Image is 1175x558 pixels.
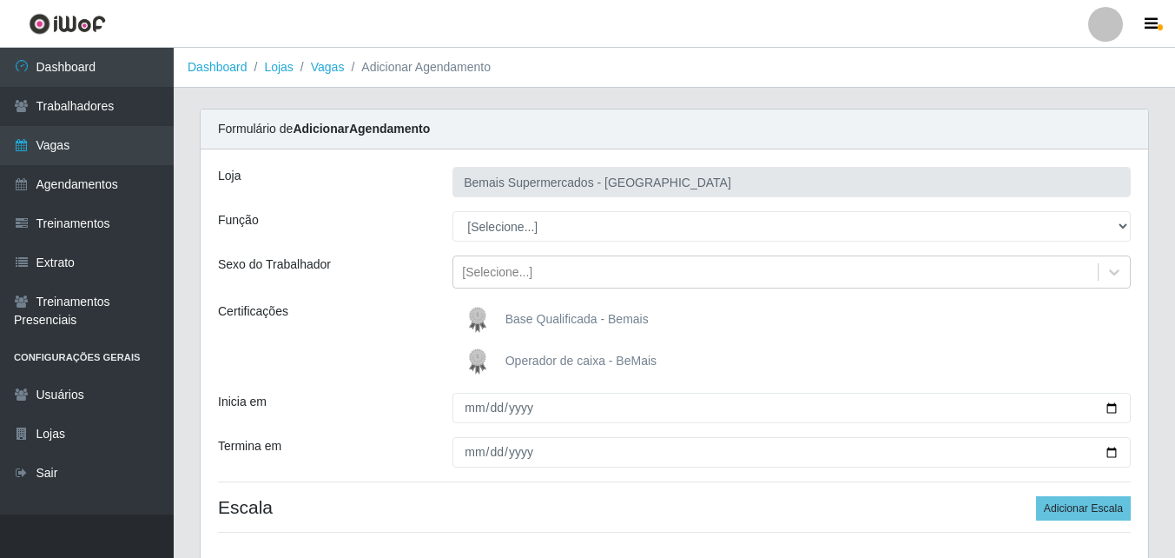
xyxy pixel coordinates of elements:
[218,256,331,274] label: Sexo do Trabalhador
[218,437,281,455] label: Termina em
[344,58,491,76] li: Adicionar Agendamento
[505,354,657,368] span: Operador de caixa - BeMais
[218,167,241,185] label: Loja
[201,110,1148,149] div: Formulário de
[460,302,502,337] img: Base Qualificada - Bemais
[462,263,532,282] div: [Selecione...]
[311,60,345,74] a: Vagas
[1036,496,1131,521] button: Adicionar Escala
[218,496,1131,518] h4: Escala
[188,60,248,74] a: Dashboard
[218,302,288,321] label: Certificações
[293,122,430,136] strong: Adicionar Agendamento
[505,312,649,326] span: Base Qualificada - Bemais
[174,48,1175,88] nav: breadcrumb
[264,60,293,74] a: Lojas
[218,393,267,411] label: Inicia em
[452,393,1131,423] input: 00/00/0000
[29,13,106,35] img: CoreUI Logo
[218,211,259,229] label: Função
[452,437,1131,468] input: 00/00/0000
[460,344,502,379] img: Operador de caixa - BeMais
